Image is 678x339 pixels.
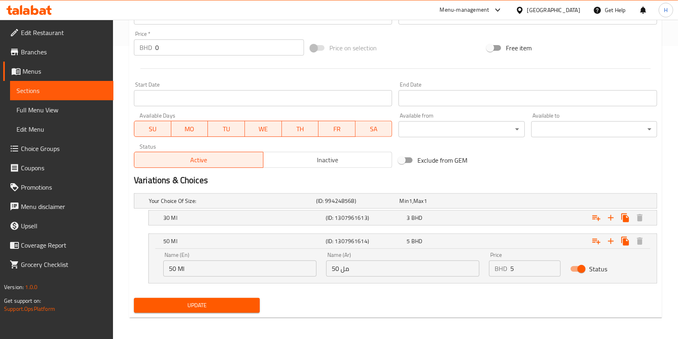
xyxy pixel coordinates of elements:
input: Please enter price [510,260,561,277]
span: Status [589,264,607,274]
span: 1 [409,196,412,206]
a: Grocery Checklist [3,255,113,274]
div: Menu-management [440,5,489,15]
button: Add choice group [589,211,604,225]
a: Coverage Report [3,236,113,255]
span: Sections [16,86,107,95]
a: Upsell [3,216,113,236]
span: Version: [4,282,24,292]
a: Edit Menu [10,120,113,139]
span: TU [211,123,242,135]
span: Choice Groups [21,144,107,153]
button: Active [134,152,263,168]
input: Please enter price [155,39,304,56]
h5: 50 Ml [163,237,323,245]
span: Edit Restaurant [21,28,107,37]
button: Update [134,298,260,313]
button: SU [134,121,171,137]
span: Grocery Checklist [21,260,107,269]
span: Get support on: [4,296,41,306]
span: H [664,6,668,14]
span: Full Menu View [16,105,107,115]
span: 1.0.0 [25,282,37,292]
p: BHD [140,43,152,52]
span: FR [322,123,352,135]
a: Choice Groups [3,139,113,158]
div: Expand [134,194,657,208]
input: Enter name En [163,260,316,277]
span: BHD [411,213,422,223]
h5: (ID: 1307961614) [326,237,404,245]
span: Inactive [267,154,389,166]
a: Full Menu View [10,100,113,120]
span: Active [138,154,260,166]
button: Add choice group [589,234,604,248]
span: Branches [21,47,107,57]
button: Add new choice [604,211,618,225]
span: Update [140,300,253,310]
span: MO [175,123,205,135]
span: Upsell [21,221,107,231]
a: Menu disclaimer [3,197,113,216]
div: [GEOGRAPHIC_DATA] [527,6,580,14]
input: Enter name Ar [326,260,479,277]
span: Min [399,196,409,206]
div: ​ [399,121,524,137]
button: Delete 50 Ml [633,234,647,248]
a: Menus [3,62,113,81]
span: Promotions [21,182,107,192]
div: , [399,197,480,205]
span: Menu disclaimer [21,202,107,211]
a: Coupons [3,158,113,178]
a: Support.OpsPlatform [4,304,55,314]
h2: Variations & Choices [134,174,657,186]
button: FR [318,121,355,137]
div: Expand [149,234,657,248]
span: Free item [506,43,532,53]
span: 3 [407,213,410,223]
span: Max [413,196,423,206]
span: SA [359,123,389,135]
button: SA [355,121,392,137]
span: Coverage Report [21,240,107,250]
button: MO [171,121,208,137]
a: Edit Restaurant [3,23,113,42]
p: BHD [495,264,507,273]
span: WE [248,123,279,135]
span: Exclude from GEM [417,155,467,165]
a: Sections [10,81,113,100]
button: Add new choice [604,234,618,248]
button: Clone new choice [618,211,633,225]
div: ​ [531,121,657,137]
span: TH [285,123,316,135]
span: SU [138,123,168,135]
h5: (ID: 994248568) [316,197,397,205]
h5: (ID: 1307961613) [326,214,404,222]
span: Edit Menu [16,124,107,134]
div: Expand [149,211,657,225]
a: Promotions [3,178,113,197]
button: Inactive [263,152,392,168]
span: Price on selection [329,43,377,53]
h5: 30 Ml [163,214,323,222]
a: Branches [3,42,113,62]
button: Delete 30 Ml [633,211,647,225]
button: Clone new choice [618,234,633,248]
button: TH [282,121,319,137]
span: BHD [411,236,422,246]
button: WE [245,121,282,137]
span: Coupons [21,163,107,173]
h5: Your Choice Of Size: [149,197,313,205]
span: 1 [424,196,427,206]
span: 5 [407,236,410,246]
span: Menus [23,66,107,76]
button: TU [208,121,245,137]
